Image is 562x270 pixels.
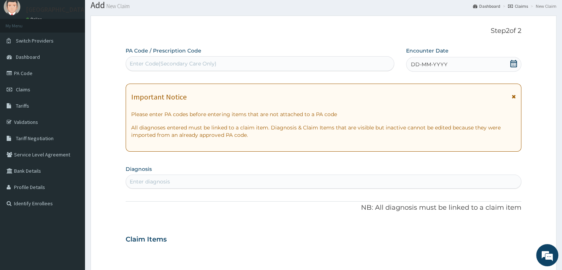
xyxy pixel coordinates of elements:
[529,3,556,9] li: New Claim
[131,111,515,118] p: Please enter PA codes before entering items that are not attached to a PA code
[473,3,500,9] a: Dashboard
[411,61,447,68] span: DD-MM-YYYY
[406,47,449,54] label: Encounter Date
[126,203,521,213] p: NB: All diagnosis must be linked to a claim item
[16,135,54,142] span: Tariff Negotiation
[4,186,141,212] textarea: Type your message and hit 'Enter'
[16,37,54,44] span: Switch Providers
[131,93,187,101] h1: Important Notice
[16,102,29,109] span: Tariffs
[105,3,130,9] small: New Claim
[126,236,167,244] h3: Claim Items
[126,165,152,173] label: Diagnosis
[130,178,170,185] div: Enter diagnosis
[131,124,515,139] p: All diagnoses entered must be linked to a claim item. Diagnosis & Claim Items that are visible bu...
[121,4,139,21] div: Minimize live chat window
[16,54,40,60] span: Dashboard
[43,85,102,160] span: We're online!
[26,6,87,13] p: [GEOGRAPHIC_DATA]
[38,41,124,51] div: Chat with us now
[91,0,556,10] h1: Add
[14,37,30,55] img: d_794563401_company_1708531726252_794563401
[126,27,521,35] p: Step 2 of 2
[508,3,528,9] a: Claims
[130,60,217,67] div: Enter Code(Secondary Care Only)
[26,17,44,22] a: Online
[16,86,30,93] span: Claims
[126,47,201,54] label: PA Code / Prescription Code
